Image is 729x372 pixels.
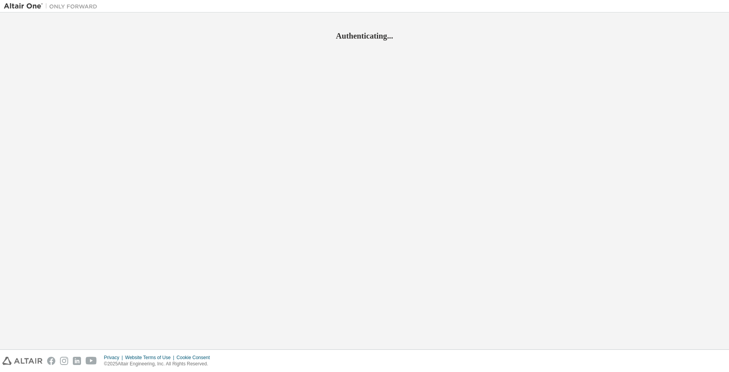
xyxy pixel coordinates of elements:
div: Website Terms of Use [125,354,176,361]
p: © 2025 Altair Engineering, Inc. All Rights Reserved. [104,361,215,367]
div: Cookie Consent [176,354,214,361]
img: facebook.svg [47,357,55,365]
img: linkedin.svg [73,357,81,365]
div: Privacy [104,354,125,361]
img: instagram.svg [60,357,68,365]
h2: Authenticating... [4,31,725,41]
img: altair_logo.svg [2,357,42,365]
img: Altair One [4,2,101,10]
img: youtube.svg [86,357,97,365]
